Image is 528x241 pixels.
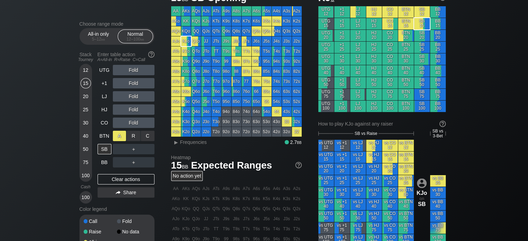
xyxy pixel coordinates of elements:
[141,131,154,141] div: C
[242,26,251,36] div: Q7s
[117,219,150,224] div: Fold
[81,104,91,115] div: 25
[318,65,334,77] div: UTG 40
[252,26,261,36] div: Q6s
[318,140,334,151] div: vs UTG 12
[81,144,91,154] div: 50
[398,30,414,41] div: BTN 20
[282,67,292,76] div: 83s
[334,42,350,53] div: +1 25
[84,37,113,42] div: 5 – 12
[119,30,151,43] div: Normal
[282,77,292,86] div: 73s
[181,46,191,56] div: KTo
[430,129,445,138] span: SB vs 3-Bet
[398,140,414,151] div: vs BTN 12
[295,161,302,169] img: help.32db89a4.svg
[282,57,292,66] div: 93s
[382,89,398,100] div: CO 75
[191,117,201,127] div: Q3o
[318,77,334,88] div: UTG 50
[366,65,382,77] div: HJ 40
[252,16,261,26] div: K6s
[334,30,350,41] div: +1 20
[211,97,221,106] div: T5o
[242,77,251,86] div: 77
[181,127,191,137] div: K2o
[232,16,241,26] div: K8s
[272,127,282,137] div: 42o
[318,121,446,127] div: How to play KJo against any raiser
[262,57,271,66] div: 95s
[242,127,251,137] div: 72o
[148,51,155,58] img: help.32db89a4.svg
[181,57,191,66] div: K9o
[171,107,181,117] div: A4o
[81,65,91,75] div: 12
[77,49,95,65] div: Stack
[292,26,302,36] div: Q2s
[232,36,241,46] div: J8s
[242,57,251,66] div: 97s
[221,16,231,26] div: K9s
[262,107,271,117] div: 54o
[98,91,111,102] div: LJ
[201,107,211,117] div: J4o
[382,77,398,88] div: CO 50
[171,87,181,96] div: A6o
[350,77,366,88] div: LJ 50
[201,67,211,76] div: J8o
[191,87,201,96] div: Q6o
[232,117,241,127] div: 83o
[181,26,191,36] div: KQo
[292,107,302,117] div: 42s
[242,87,251,96] div: 76o
[211,127,221,137] div: T2o
[211,26,221,36] div: QTs
[171,46,181,56] div: ATo
[318,30,334,41] div: UTG 20
[113,118,154,128] div: Fold
[221,117,231,127] div: 93o
[81,118,91,128] div: 30
[201,36,211,46] div: JJ
[252,107,261,117] div: 64o
[252,77,261,86] div: 76s
[354,131,377,136] span: SB vs Raise
[252,87,261,96] div: 66
[282,97,292,106] div: 53s
[98,78,111,88] div: +1
[191,26,201,36] div: QQ
[113,104,154,115] div: Fold
[262,36,271,46] div: J5s
[318,89,334,100] div: UTG 75
[439,120,446,128] img: help.32db89a4.svg
[201,77,211,86] div: J7o
[318,18,334,29] div: UTG 15
[221,46,231,56] div: T9s
[318,53,334,65] div: UTG 30
[334,89,350,100] div: +1 75
[83,30,115,43] div: All-in only
[171,127,181,137] div: A2o
[171,97,181,106] div: A5o
[285,139,301,145] div: 2.7
[191,107,201,117] div: Q4o
[252,57,261,66] div: 96s
[272,16,282,26] div: K4s
[81,192,91,203] div: 100
[98,104,111,115] div: HJ
[201,87,211,96] div: J6o
[297,139,301,145] span: bb
[171,6,181,16] div: AA
[98,131,111,141] div: BTN
[116,191,120,195] img: share.864f2f62.svg
[121,37,150,42] div: 12 – 100
[242,16,251,26] div: K7s
[211,107,221,117] div: T4o
[272,77,282,86] div: 74s
[414,101,430,112] div: SB 100
[334,65,350,77] div: +1 40
[430,42,446,53] div: BB 25
[366,140,382,151] div: vs HJ 12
